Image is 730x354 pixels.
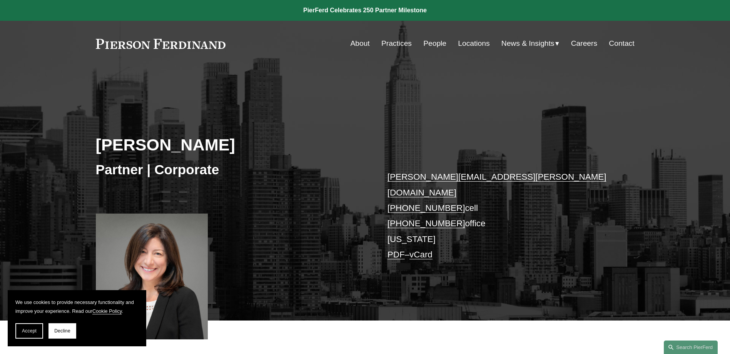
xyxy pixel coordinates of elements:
[381,36,412,51] a: Practices
[609,36,634,51] a: Contact
[388,172,606,197] a: [PERSON_NAME][EMAIL_ADDRESS][PERSON_NAME][DOMAIN_NAME]
[409,250,433,259] a: vCard
[96,135,365,155] h2: [PERSON_NAME]
[501,36,560,51] a: folder dropdown
[15,298,139,316] p: We use cookies to provide necessary functionality and improve your experience. Read our .
[571,36,597,51] a: Careers
[388,219,465,228] a: [PHONE_NUMBER]
[54,328,70,334] span: Decline
[48,323,76,339] button: Decline
[351,36,370,51] a: About
[388,250,405,259] a: PDF
[388,169,612,262] p: cell office [US_STATE] –
[15,323,43,339] button: Accept
[388,203,465,213] a: [PHONE_NUMBER]
[664,341,718,354] a: Search this site
[501,37,555,50] span: News & Insights
[22,328,37,334] span: Accept
[92,308,122,314] a: Cookie Policy
[423,36,446,51] a: People
[8,290,146,346] section: Cookie banner
[96,161,365,178] h3: Partner | Corporate
[458,36,489,51] a: Locations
